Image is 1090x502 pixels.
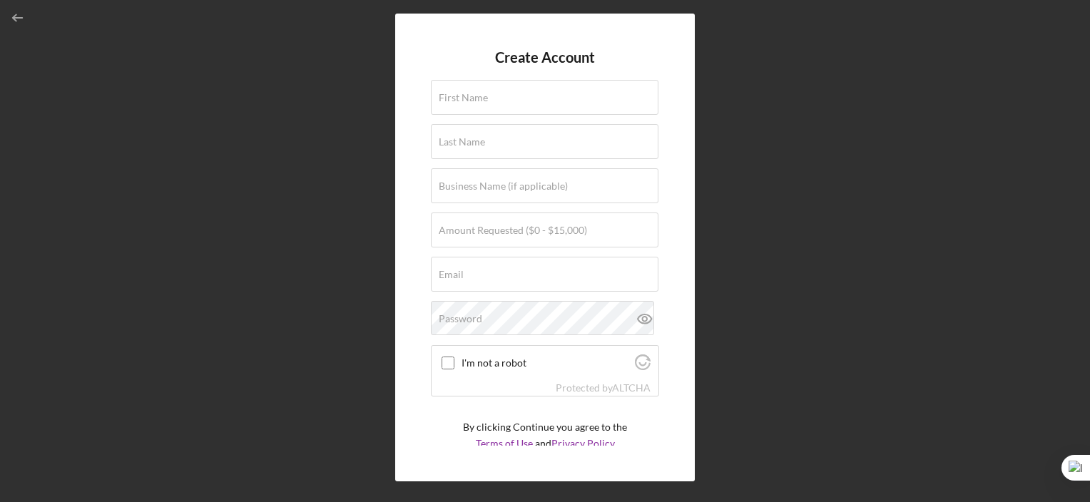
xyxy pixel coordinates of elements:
[635,360,651,372] a: Visit Altcha.org
[439,92,488,103] label: First Name
[463,419,627,451] p: By clicking Continue you agree to the and
[556,382,651,394] div: Protected by
[439,313,482,324] label: Password
[462,357,631,369] label: I'm not a robot
[476,437,533,449] a: Terms of Use
[439,269,464,280] label: Email
[551,437,615,449] a: Privacy Policy
[439,180,568,192] label: Business Name (if applicable)
[439,225,587,236] label: Amount Requested ($0 - $15,000)
[495,49,595,66] h4: Create Account
[439,136,485,148] label: Last Name
[612,381,651,394] a: Visit Altcha.org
